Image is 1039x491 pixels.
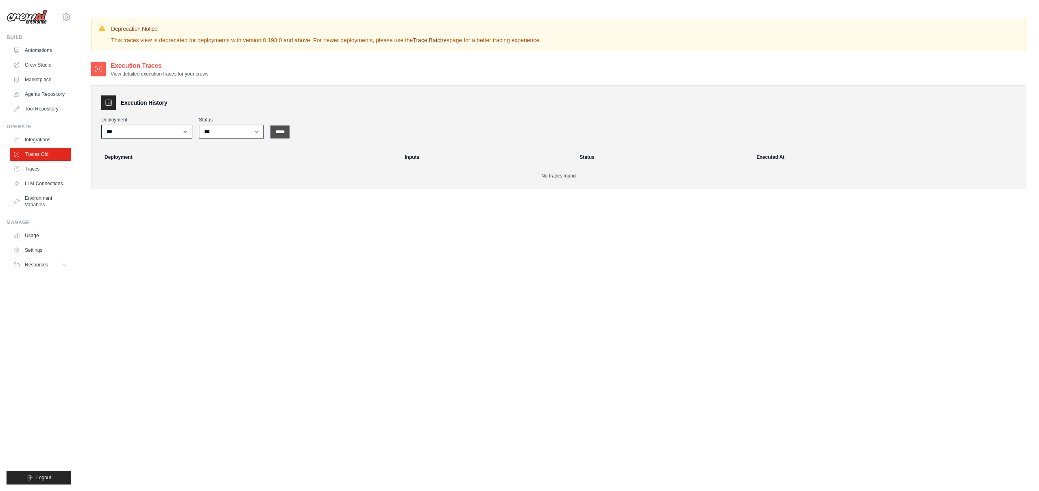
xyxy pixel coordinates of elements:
[10,177,71,190] a: LLM Connections
[10,44,71,57] a: Automations
[7,9,47,25] img: Logo
[413,37,449,43] a: Trace Batches
[10,258,71,271] button: Resources
[121,99,167,107] h3: Execution History
[111,61,209,71] h2: Execution Traces
[10,102,71,115] a: Tool Repository
[10,73,71,86] a: Marketplace
[7,123,71,130] div: Operate
[10,148,71,161] a: Traces Old
[7,34,71,41] div: Build
[111,71,209,77] p: View detailed execution traces for your crews
[10,192,71,211] a: Environment Variables
[575,148,751,166] th: Status
[95,148,400,166] th: Deployment
[10,244,71,257] a: Settings
[111,36,541,44] p: This traces view is deprecated for deployments with version 0.193.0 and above. For newer deployme...
[751,148,1022,166] th: Executed At
[400,148,575,166] th: Inputs
[10,162,71,175] a: Traces
[36,474,51,481] span: Logout
[7,219,71,226] div: Manage
[25,262,48,268] span: Resources
[199,117,264,123] label: Status
[7,471,71,485] button: Logout
[10,229,71,242] a: Usage
[10,58,71,71] a: Crew Studio
[10,88,71,101] a: Agents Repository
[101,117,192,123] label: Deployment
[111,25,541,33] h3: Deprecation Notice
[101,173,1016,179] p: No traces found
[10,133,71,146] a: Integrations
